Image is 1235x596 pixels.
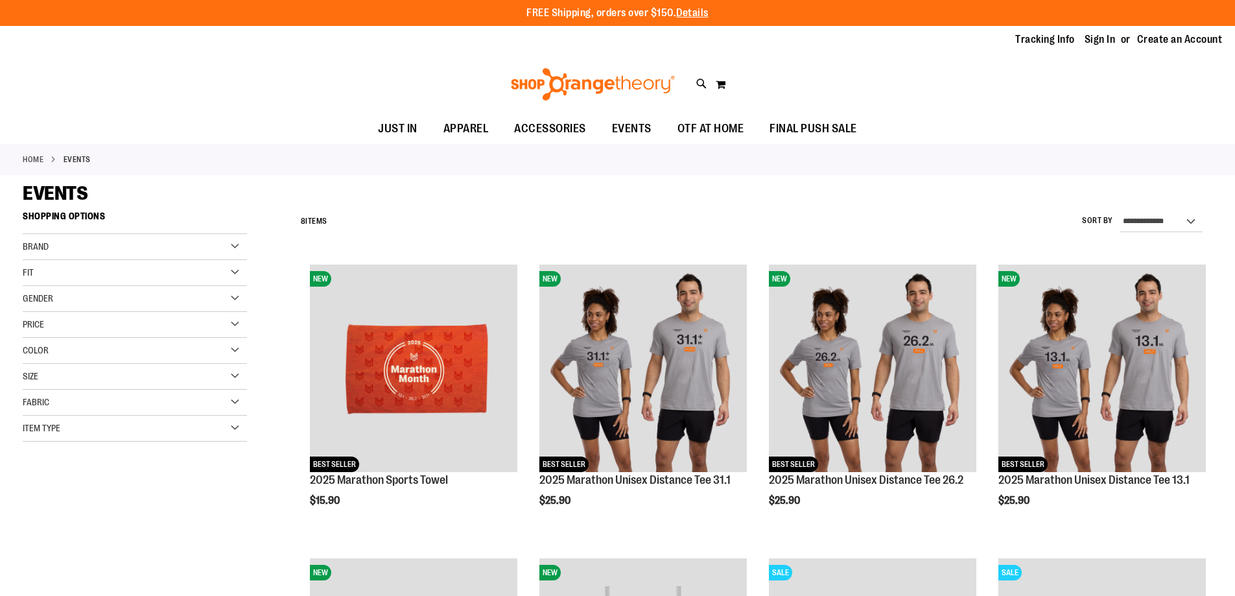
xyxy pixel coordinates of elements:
span: Item Type [23,423,60,433]
span: $25.90 [769,495,802,507]
a: 2025 Marathon Unisex Distance Tee 26.2 [769,473,963,486]
img: 2025 Marathon Unisex Distance Tee 31.1 [539,265,747,472]
span: $25.90 [539,495,572,507]
a: 2025 Marathon Unisex Distance Tee 26.2NEWBEST SELLER [769,265,976,474]
span: FINAL PUSH SALE [770,114,857,143]
span: OTF AT HOME [677,114,744,143]
a: 2025 Marathon Sports TowelNEWBEST SELLER [310,265,517,474]
span: NEW [539,271,561,287]
span: BEST SELLER [769,457,818,472]
label: Sort By [1082,215,1113,226]
a: 2025 Marathon Unisex Distance Tee 13.1NEWBEST SELLER [998,265,1206,474]
span: Fabric [23,397,49,407]
div: product [992,258,1212,540]
strong: Shopping Options [23,205,247,234]
a: FINAL PUSH SALE [757,114,870,144]
span: BEST SELLER [310,457,359,472]
span: $25.90 [998,495,1031,507]
span: ACCESSORIES [514,114,586,143]
span: NEW [539,565,561,580]
span: SALE [769,565,792,580]
h2: Items [301,211,327,232]
a: 2025 Marathon Sports Towel [310,473,448,486]
span: EVENTS [23,182,88,204]
a: Create an Account [1137,32,1223,47]
span: 8 [301,217,306,226]
span: NEW [769,271,790,287]
a: Details [676,7,709,19]
a: 2025 Marathon Unisex Distance Tee 31.1NEWBEST SELLER [539,265,747,474]
span: Gender [23,293,53,304]
span: EVENTS [612,114,652,143]
span: NEW [310,565,331,580]
span: Color [23,345,49,355]
a: OTF AT HOME [665,114,757,144]
a: APPAREL [430,114,502,144]
img: Shop Orangetheory [509,68,677,101]
a: 2025 Marathon Unisex Distance Tee 31.1 [539,473,731,486]
span: NEW [998,271,1020,287]
span: SALE [998,565,1022,580]
div: product [762,258,983,540]
strong: EVENTS [64,154,91,165]
a: Home [23,154,43,165]
div: product [533,258,753,540]
a: EVENTS [599,114,665,143]
a: JUST IN [365,114,430,144]
p: FREE Shipping, orders over $150. [526,6,709,21]
span: NEW [310,271,331,287]
img: 2025 Marathon Unisex Distance Tee 13.1 [998,265,1206,472]
span: APPAREL [443,114,489,143]
img: 2025 Marathon Sports Towel [310,265,517,472]
span: BEST SELLER [539,457,589,472]
a: ACCESSORIES [501,114,599,144]
a: Sign In [1085,32,1116,47]
a: 2025 Marathon Unisex Distance Tee 13.1 [998,473,1190,486]
img: 2025 Marathon Unisex Distance Tee 26.2 [769,265,976,472]
div: product [303,258,524,540]
span: Fit [23,267,34,278]
span: JUST IN [378,114,418,143]
span: $15.90 [310,495,342,507]
a: Tracking Info [1015,32,1075,47]
span: Brand [23,241,49,252]
span: BEST SELLER [998,457,1048,472]
span: Size [23,371,38,381]
span: Price [23,319,44,329]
